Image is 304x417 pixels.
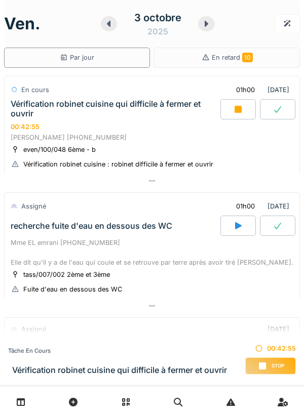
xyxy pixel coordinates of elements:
[272,362,284,369] span: Stop
[23,270,110,279] div: tass/007/002 2ème et 3ème
[11,99,218,118] div: Vérification robinet cuisine qui difficile à fermer et ouvrir
[12,365,227,375] h3: Vérification robinet cuisine qui difficile à fermer et ouvrir
[11,123,40,131] div: 00:42:55
[23,159,213,169] div: Vérification robinet cuisine : robinet difficile à fermer et ouvrir
[236,85,255,95] div: 01h00
[4,14,41,33] h1: ven.
[21,201,46,211] div: Assigné
[242,53,253,62] span: 10
[212,54,253,61] span: En retard
[23,284,122,294] div: Fuite d'eau en dessous des WC
[11,221,172,231] div: recherche fuite d'eau en dessous des WC
[227,80,293,99] div: [DATE]
[11,238,293,267] div: Mme EL emrani [PHONE_NUMBER] Elle dit qu'il y a de l'eau qui coule et se retrouve par terre après...
[147,25,168,37] div: 2025
[23,145,96,154] div: even/100/048 6ème - b
[11,133,293,142] div: [PERSON_NAME] [PHONE_NUMBER]
[245,344,296,353] div: 00:42:55
[227,197,293,216] div: [DATE]
[21,324,46,334] div: Assigné
[236,201,255,211] div: 01h00
[8,347,227,355] div: Tâche en cours
[21,85,49,95] div: En cours
[134,10,181,25] div: 3 octobre
[60,53,94,62] div: Par jour
[268,324,293,334] div: [DATE]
